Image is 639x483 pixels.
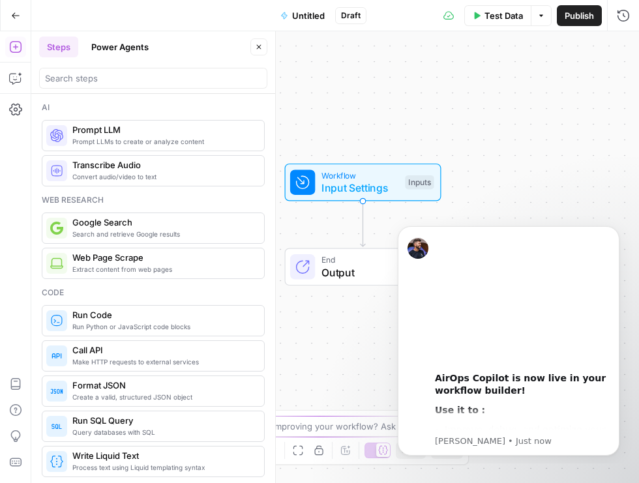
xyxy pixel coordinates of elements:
[72,308,254,321] span: Run Code
[72,357,254,367] span: Make HTTP requests to external services
[72,251,254,264] span: Web Page Scrape
[321,265,428,280] span: Output
[321,169,399,181] span: Workflow
[39,37,78,57] button: Steps
[273,5,333,26] button: Untitled
[45,72,261,85] input: Search steps
[405,175,434,190] div: Inputs
[72,344,254,357] span: Call API
[72,216,254,229] span: Google Search
[72,136,254,147] span: Prompt LLMs to create or analyze content
[72,158,254,171] span: Transcribe Audio
[242,248,484,286] div: EndOutput
[72,462,254,473] span: Process text using Liquid templating syntax
[72,414,254,427] span: Run SQL Query
[42,287,265,299] div: Code
[361,201,365,247] g: Edge from start to end
[72,229,254,239] span: Search and retrieve Google results
[72,123,254,136] span: Prompt LLM
[72,427,254,437] span: Query databases with SQL
[292,9,325,22] span: Untitled
[341,10,361,22] span: Draft
[321,254,428,266] span: End
[464,5,531,26] button: Test Data
[72,449,254,462] span: Write Liquid Text
[72,171,254,182] span: Convert audio/video to text
[557,5,602,26] button: Publish
[83,37,156,57] button: Power Agents
[42,102,265,113] div: Ai
[484,9,523,22] span: Test Data
[72,264,254,274] span: Extract content from web pages
[242,164,484,201] div: WorkflowInput SettingsInputs
[565,9,594,22] span: Publish
[72,321,254,332] span: Run Python or JavaScript code blocks
[321,180,399,196] span: Input Settings
[42,194,265,206] div: Web research
[378,214,639,463] iframe: Intercom notifications message
[72,379,254,392] span: Format JSON
[72,392,254,402] span: Create a valid, structured JSON object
